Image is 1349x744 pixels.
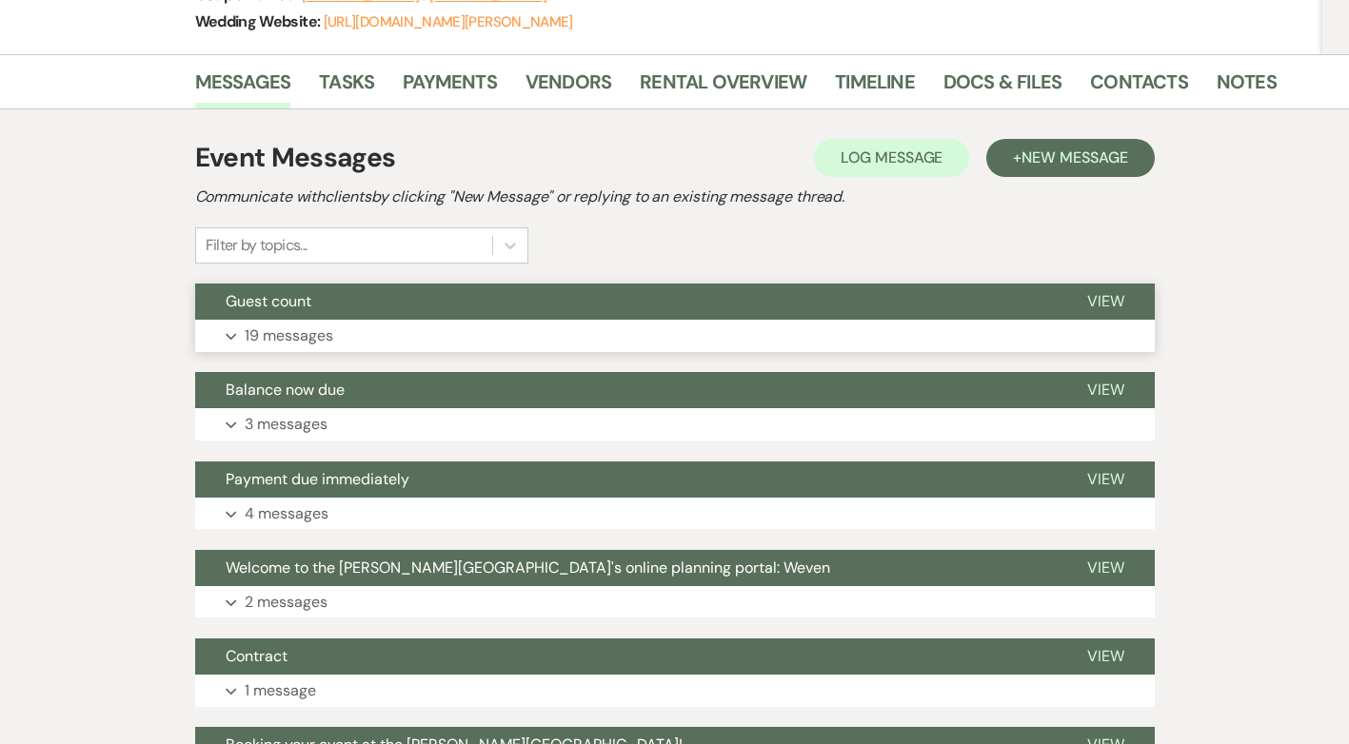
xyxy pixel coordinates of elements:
a: Vendors [526,67,611,108]
a: Notes [1217,67,1277,108]
h1: Event Messages [195,138,396,178]
button: 4 messages [195,498,1155,530]
span: View [1087,380,1124,400]
span: View [1087,558,1124,578]
div: Filter by topics... [206,234,307,257]
button: View [1057,372,1155,408]
a: Docs & Files [943,67,1061,108]
button: Contract [195,638,1057,675]
span: Welcome to the [PERSON_NAME][GEOGRAPHIC_DATA]'s online planning portal: Weven [226,558,830,578]
button: View [1057,550,1155,586]
span: View [1087,291,1124,311]
p: 19 messages [245,323,333,348]
button: 3 messages [195,408,1155,441]
span: Payment due immediately [226,469,409,489]
a: Timeline [835,67,915,108]
span: Guest count [226,291,311,311]
button: Balance now due [195,372,1057,408]
span: Log Message [841,147,942,167]
a: Contacts [1090,67,1188,108]
button: 19 messages [195,320,1155,352]
button: Welcome to the [PERSON_NAME][GEOGRAPHIC_DATA]'s online planning portal: Weven [195,550,1057,586]
button: Log Message [814,139,969,177]
h2: Communicate with clients by clicking "New Message" or replying to an existing message thread. [195,186,1155,208]
span: New Message [1022,147,1127,167]
button: View [1057,284,1155,320]
button: 1 message [195,675,1155,707]
span: Contract [226,646,288,666]
p: 3 messages [245,412,327,437]
span: Wedding Website: [195,11,324,31]
button: Payment due immediately [195,461,1057,498]
a: Rental Overview [640,67,806,108]
button: View [1057,461,1155,498]
button: View [1057,638,1155,675]
button: 2 messages [195,586,1155,618]
a: [URL][DOMAIN_NAME][PERSON_NAME] [324,12,573,31]
span: View [1087,469,1124,489]
p: 4 messages [245,501,328,526]
span: Balance now due [226,380,345,400]
p: 2 messages [245,590,327,615]
button: +New Message [986,139,1154,177]
a: Tasks [319,67,374,108]
span: View [1087,646,1124,666]
a: Payments [403,67,497,108]
a: Messages [195,67,291,108]
button: Guest count [195,284,1057,320]
p: 1 message [245,678,316,703]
